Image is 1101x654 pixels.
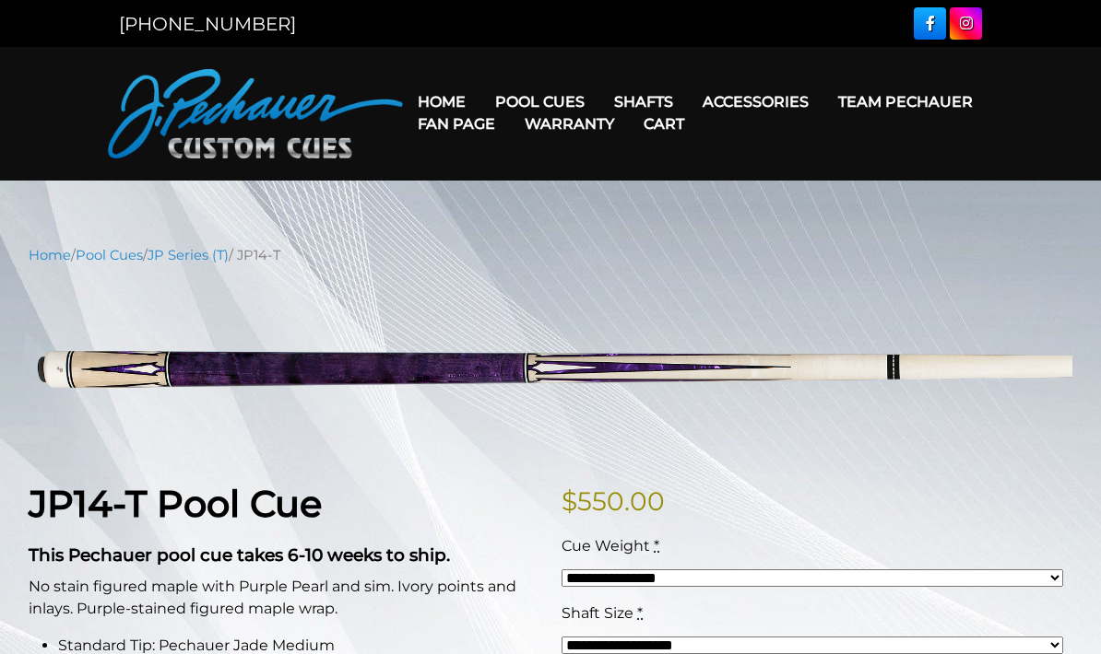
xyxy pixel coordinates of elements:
[510,100,629,147] a: Warranty
[480,78,599,125] a: Pool Cues
[562,485,665,517] bdi: 550.00
[403,78,480,125] a: Home
[403,100,510,147] a: Fan Page
[823,78,988,125] a: Team Pechauer
[688,78,823,125] a: Accessories
[562,485,577,517] span: $
[29,279,1072,452] img: jp14-T.png
[629,100,699,147] a: Cart
[29,576,539,620] p: No stain figured maple with Purple Pearl and sim. Ivory points and inlays. Purple-stained figured...
[599,78,688,125] a: Shafts
[562,604,633,622] span: Shaft Size
[108,69,403,158] img: Pechauer Custom Cues
[29,481,322,526] strong: JP14-T Pool Cue
[637,604,643,622] abbr: required
[29,245,1072,265] nav: Breadcrumb
[29,247,71,263] a: Home
[29,544,450,566] strong: This Pechauer pool cue takes 6-10 weeks to ship.
[119,13,296,35] a: [PHONE_NUMBER]
[76,247,143,263] a: Pool Cues
[562,537,650,555] span: Cue Weight
[148,247,229,263] a: JP Series (T)
[654,537,659,555] abbr: required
